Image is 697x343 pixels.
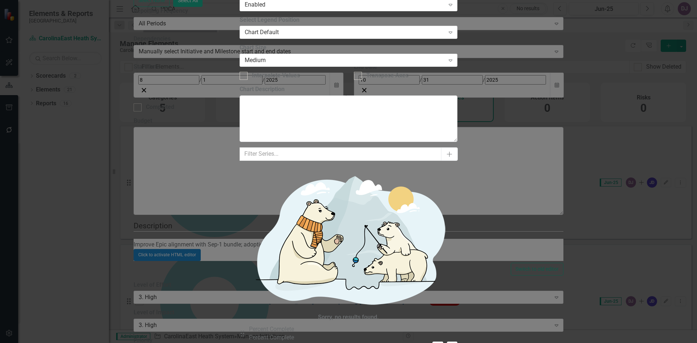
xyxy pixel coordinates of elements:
[240,85,457,94] label: Chart Description
[249,334,294,342] div: Percent Complete
[318,313,379,322] div: Sorry, no results found.
[249,325,294,334] div: Percent Complete
[240,44,457,52] label: Chart Size
[245,0,445,9] div: Enabled
[240,147,442,161] input: Filter Series...
[252,72,300,80] div: Interpolate Values
[240,166,457,311] img: No results found
[240,16,457,24] label: Select Legend Position
[245,28,445,37] div: Chart Default
[245,56,445,65] div: Medium
[366,72,408,80] div: Transpose Axes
